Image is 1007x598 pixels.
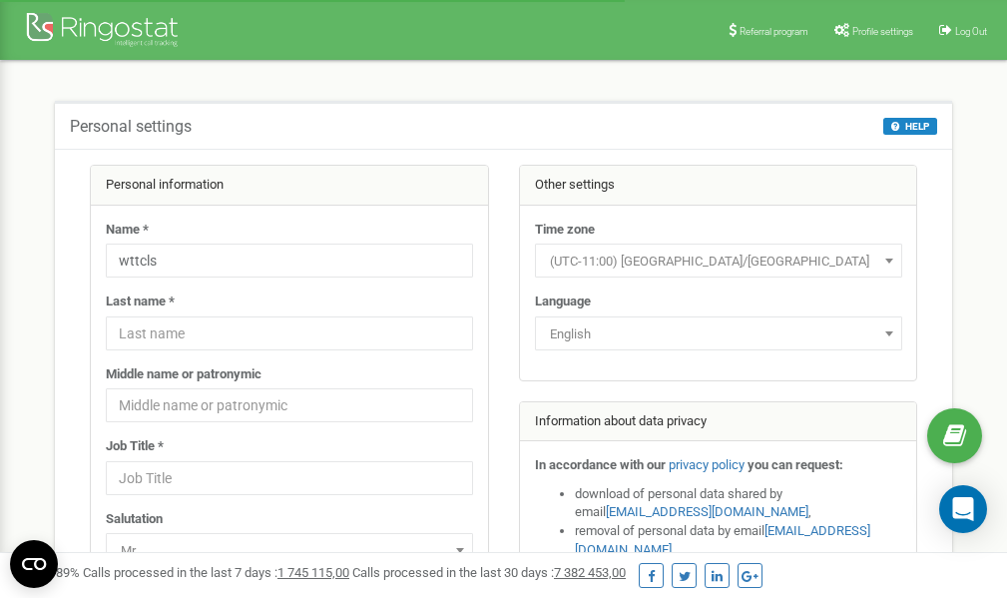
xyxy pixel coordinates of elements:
[520,402,917,442] div: Information about data privacy
[575,485,902,522] li: download of personal data shared by email ,
[106,365,261,384] label: Middle name or patronymic
[106,388,473,422] input: Middle name or patronymic
[277,565,349,580] u: 1 745 115,00
[10,540,58,588] button: Open CMP widget
[106,533,473,567] span: Mr.
[542,248,895,276] span: (UTC-11:00) Pacific/Midway
[70,118,192,136] h5: Personal settings
[91,166,488,206] div: Personal information
[535,457,666,472] strong: In accordance with our
[106,293,175,311] label: Last name *
[535,221,595,240] label: Time zone
[852,26,913,37] span: Profile settings
[669,457,745,472] a: privacy policy
[575,522,902,559] li: removal of personal data by email ,
[535,244,902,278] span: (UTC-11:00) Pacific/Midway
[955,26,987,37] span: Log Out
[520,166,917,206] div: Other settings
[106,316,473,350] input: Last name
[748,457,843,472] strong: you can request:
[939,485,987,533] div: Open Intercom Messenger
[83,565,349,580] span: Calls processed in the last 7 days :
[106,461,473,495] input: Job Title
[606,504,808,519] a: [EMAIL_ADDRESS][DOMAIN_NAME]
[106,221,149,240] label: Name *
[535,293,591,311] label: Language
[542,320,895,348] span: English
[113,537,466,565] span: Mr.
[106,244,473,278] input: Name
[106,437,164,456] label: Job Title *
[106,510,163,529] label: Salutation
[554,565,626,580] u: 7 382 453,00
[535,316,902,350] span: English
[740,26,808,37] span: Referral program
[352,565,626,580] span: Calls processed in the last 30 days :
[883,118,937,135] button: HELP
